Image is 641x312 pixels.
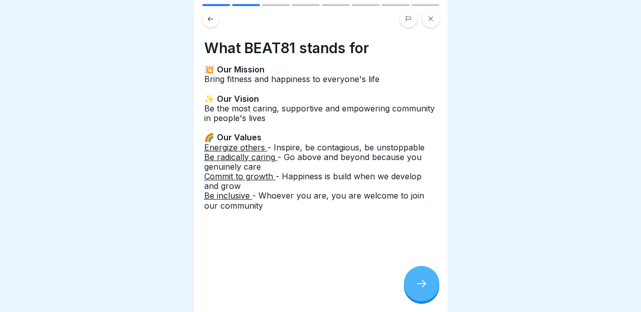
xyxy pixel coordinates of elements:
u: Commit to growth [204,171,276,181]
span: - Happiness is build when we develop and grow [204,171,422,191]
span: - Go above and beyond because you genuinely care [204,152,422,172]
strong: Our Mission [217,64,267,74]
u: Be radically caring [204,152,278,162]
span: Bring fitness and happiness to everyone's life [204,74,382,84]
span: 🌈 [204,132,217,142]
strong: Our Vision [217,94,261,104]
h4: What BEAT81 stands for [204,40,437,57]
strong: Our Values [217,132,263,142]
span: ✨ [204,94,217,104]
span: 💥 [204,64,217,74]
span: - Inspire, be contagious, be unstoppable [268,142,427,152]
u: Be inclusive [204,190,252,201]
span: - Whoever you are, you are welcome to join our community [204,190,424,210]
u: Energize others [204,142,268,152]
span: Be the most caring, supportive and empowering community in people's lives [204,103,435,123]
